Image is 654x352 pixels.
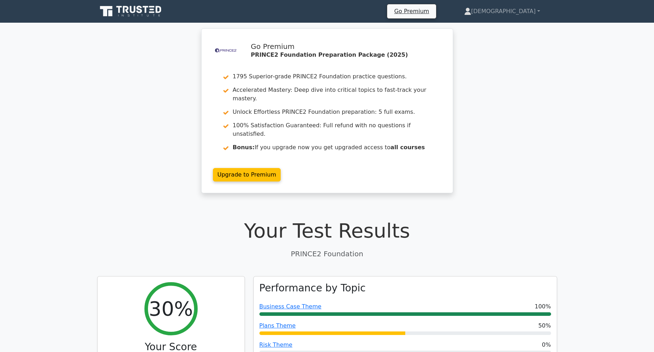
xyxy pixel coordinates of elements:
[97,248,557,259] p: PRINCE2 Foundation
[259,303,321,310] a: Business Case Theme
[538,322,551,330] span: 50%
[535,302,551,311] span: 100%
[149,297,193,320] h2: 30%
[259,341,292,348] a: Risk Theme
[213,168,281,181] a: Upgrade to Premium
[259,322,296,329] a: Plans Theme
[97,219,557,242] h1: Your Test Results
[259,282,366,294] h3: Performance by Topic
[542,341,551,349] span: 0%
[390,6,433,16] a: Go Premium
[447,4,557,18] a: [DEMOGRAPHIC_DATA]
